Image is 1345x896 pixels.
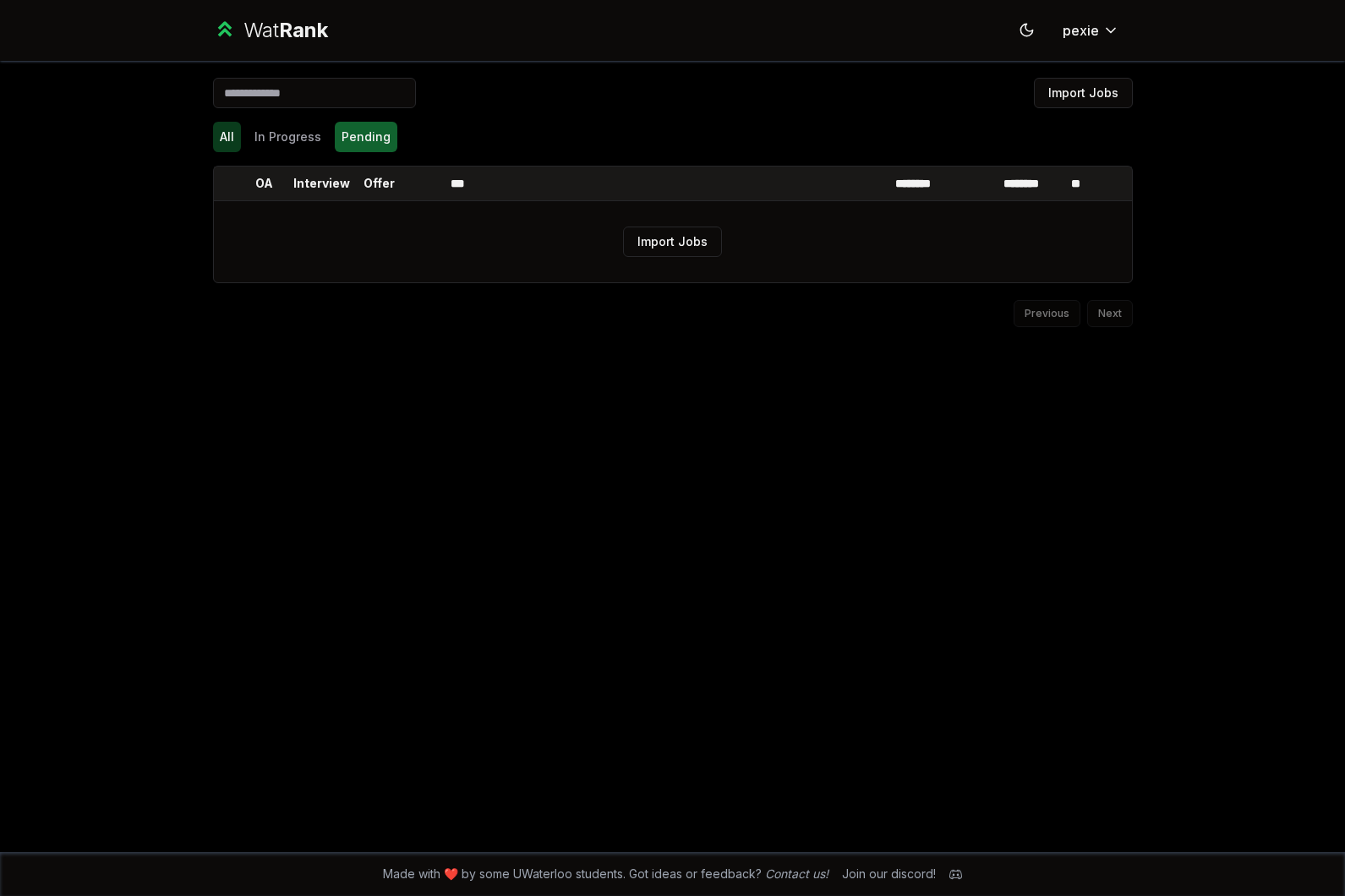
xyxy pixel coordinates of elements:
[243,17,328,44] div: Wat
[213,122,241,152] button: All
[279,18,328,42] span: Rank
[213,17,329,44] a: WatRank
[1063,20,1099,41] span: pexie
[255,175,273,192] p: OA
[842,866,936,882] div: Join our discord!
[1034,78,1133,108] button: Import Jobs
[765,866,828,881] a: Contact us!
[335,122,397,152] button: Pending
[623,227,722,257] button: Import Jobs
[293,175,350,192] p: Interview
[364,175,395,192] p: Offer
[383,866,828,882] span: Made with ❤️ by some UWaterloo students. Got ideas or feedback?
[248,122,328,152] button: In Progress
[1049,15,1133,46] button: pexie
